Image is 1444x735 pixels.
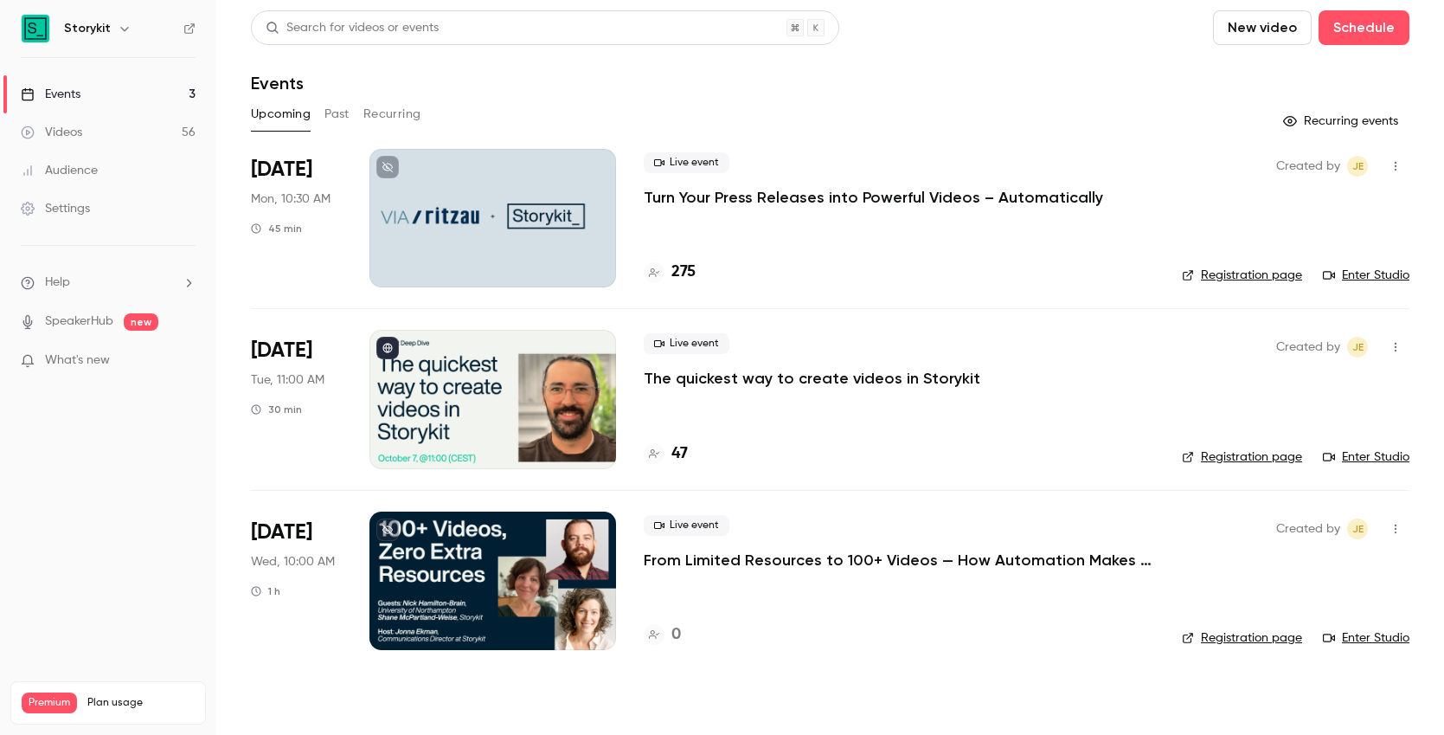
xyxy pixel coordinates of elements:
span: Created by [1276,337,1340,358]
button: Schedule [1319,10,1409,45]
span: Created by [1276,156,1340,177]
span: [DATE] [251,156,312,184]
span: new [124,313,158,331]
li: help-dropdown-opener [21,274,196,292]
div: Events [21,86,80,103]
a: 0 [644,623,681,647]
h4: 275 [671,261,696,284]
span: What's new [45,351,110,370]
span: Live event [644,152,729,173]
span: Help [45,274,70,292]
div: Oct 7 Tue, 11:00 AM (Europe/Stockholm) [251,330,342,468]
div: Settings [21,200,90,217]
h1: Events [251,73,304,93]
h6: Storykit [64,20,111,37]
button: Past [324,100,350,128]
a: Enter Studio [1323,448,1409,466]
button: Upcoming [251,100,311,128]
span: Jonna Ekman [1347,156,1368,177]
span: Mon, 10:30 AM [251,190,331,208]
iframe: Noticeable Trigger [175,353,196,369]
span: JE [1352,156,1364,177]
a: Enter Studio [1323,267,1409,284]
div: 30 min [251,403,302,416]
button: New video [1213,10,1312,45]
a: Registration page [1182,629,1302,647]
div: Oct 22 Wed, 10:00 AM (Europe/Stockholm) [251,512,342,650]
span: Jonna Ekman [1347,337,1368,358]
button: Recurring [363,100,421,128]
a: Registration page [1182,267,1302,284]
a: 47 [644,442,688,466]
div: Audience [21,162,98,179]
span: Tue, 11:00 AM [251,371,324,389]
div: Videos [21,124,82,141]
span: Created by [1276,519,1340,539]
span: Live event [644,515,729,536]
a: From Limited Resources to 100+ Videos — How Automation Makes It Possible [644,550,1154,571]
h4: 47 [671,442,688,466]
div: 45 min [251,222,302,235]
a: SpeakerHub [45,313,113,331]
div: Oct 6 Mon, 10:30 AM (Europe/Stockholm) [251,149,342,287]
span: Wed, 10:00 AM [251,553,335,571]
h4: 0 [671,623,681,647]
span: Premium [22,693,77,713]
span: [DATE] [251,519,312,546]
span: Plan usage [87,696,195,710]
a: Enter Studio [1323,629,1409,647]
a: Registration page [1182,448,1302,466]
div: Search for videos or events [266,19,439,37]
div: 1 h [251,584,280,598]
span: JE [1352,519,1364,539]
a: The quickest way to create videos in Storykit [644,368,980,389]
a: 275 [644,261,696,284]
a: Turn Your Press Releases into Powerful Videos – Automatically [644,187,1103,208]
span: Live event [644,333,729,354]
span: JE [1352,337,1364,358]
button: Recurring events [1275,107,1409,135]
span: [DATE] [251,337,312,364]
img: Storykit [22,15,49,42]
span: Jonna Ekman [1347,519,1368,539]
